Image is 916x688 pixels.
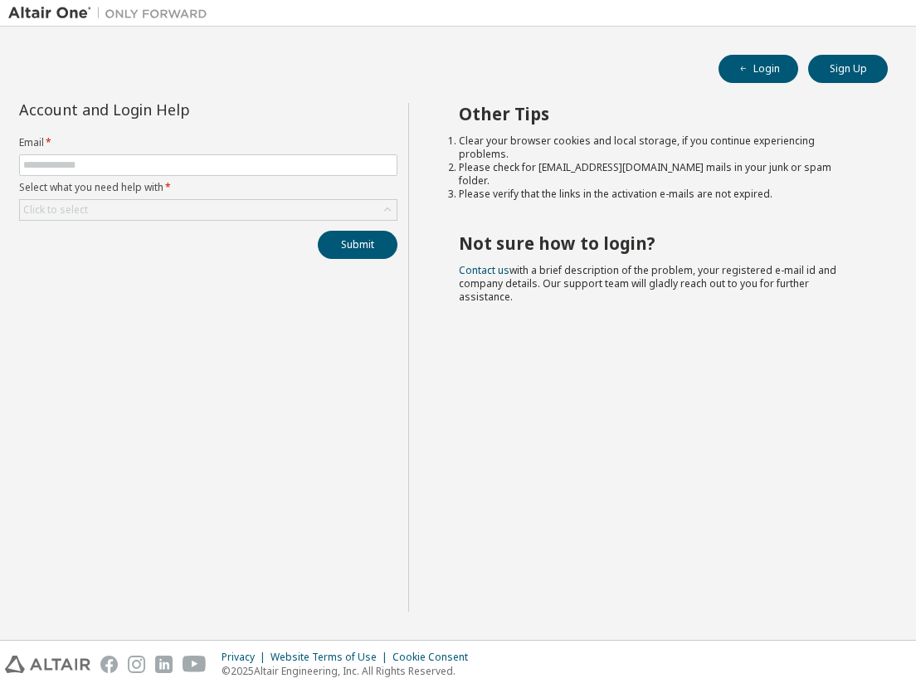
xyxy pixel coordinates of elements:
li: Clear your browser cookies and local storage, if you continue experiencing problems. [459,134,859,161]
li: Please check for [EMAIL_ADDRESS][DOMAIN_NAME] mails in your junk or spam folder. [459,161,859,188]
li: Please verify that the links in the activation e-mails are not expired. [459,188,859,201]
a: Contact us [459,263,509,277]
div: Cookie Consent [392,651,478,664]
div: Click to select [23,203,88,217]
img: linkedin.svg [155,656,173,673]
h2: Not sure how to login? [459,232,859,254]
div: Click to select [20,200,397,220]
img: facebook.svg [100,656,118,673]
button: Submit [318,231,397,259]
div: Website Terms of Use [270,651,392,664]
label: Email [19,136,397,149]
div: Privacy [222,651,270,664]
p: © 2025 Altair Engineering, Inc. All Rights Reserved. [222,664,478,678]
span: with a brief description of the problem, your registered e-mail id and company details. Our suppo... [459,263,836,304]
label: Select what you need help with [19,181,397,194]
img: Altair One [8,5,216,22]
img: instagram.svg [128,656,145,673]
img: altair_logo.svg [5,656,90,673]
h2: Other Tips [459,103,859,124]
button: Sign Up [808,55,888,83]
button: Login [719,55,798,83]
div: Account and Login Help [19,103,322,116]
img: youtube.svg [183,656,207,673]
